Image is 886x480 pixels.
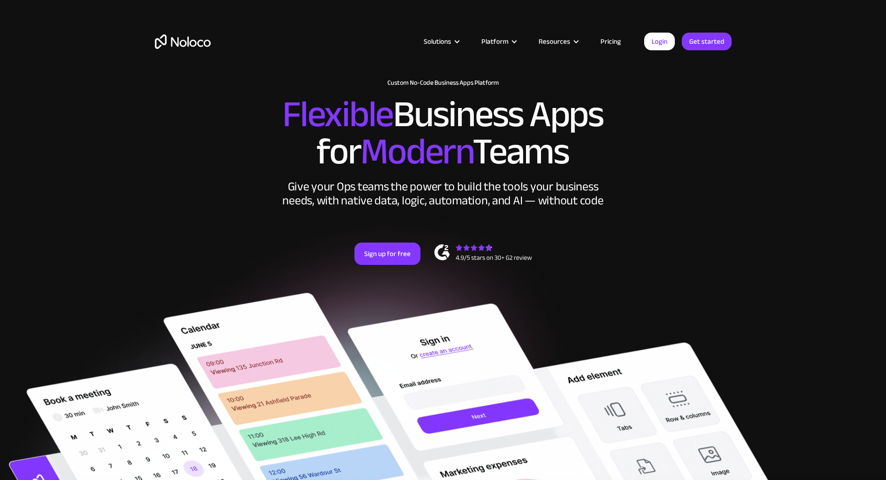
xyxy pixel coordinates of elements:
div: Give your Ops teams the power to build the tools your business needs, with native data, logic, au... [280,180,606,208]
div: Resources [527,35,589,47]
div: Solutions [412,35,470,47]
h2: Business Apps for Teams [155,96,732,170]
span: Flexible [282,80,393,149]
div: Platform [481,35,508,47]
a: Login [644,33,675,50]
a: home [155,34,211,49]
a: Sign up for free [354,243,420,265]
span: Modern [360,117,473,186]
a: Pricing [589,35,633,47]
div: Solutions [424,35,451,47]
div: Platform [470,35,527,47]
a: Get started [682,33,732,50]
div: Resources [539,35,570,47]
